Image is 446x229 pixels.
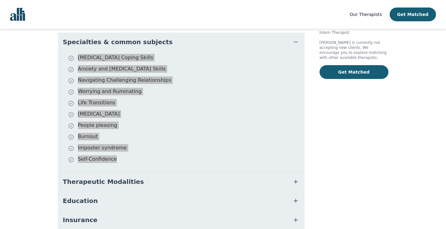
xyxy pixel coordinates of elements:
a: Our Therapists [350,11,382,18]
li: Imposter syndrome [68,144,302,153]
li: Self-Confidence [68,155,302,164]
span: Our Therapists [350,12,382,17]
button: Therapeutic Modalities [58,172,305,191]
span: Therapeutic Modalities [63,177,144,186]
p: [PERSON_NAME] is currently not accepting new clients. We encourage you to explore matching with o... [320,40,388,60]
span: Insurance [63,216,98,224]
span: Education [63,196,98,205]
li: Life Transitions [68,99,302,108]
li: Burnout [68,133,302,142]
li: Anxiety and [MEDICAL_DATA] Skills [68,65,302,74]
li: Worrying and Ruminating [68,88,302,96]
li: Navigating Challenging Relationships [68,76,302,85]
li: [MEDICAL_DATA] [68,110,302,119]
p: Intern Therapist [320,30,388,35]
button: Specialties & common subjects [58,33,305,51]
img: alli logo [10,8,25,21]
button: Get Matched [320,65,388,79]
span: Specialties & common subjects [63,38,173,46]
button: Education [58,191,305,210]
li: People pleasing [68,122,302,130]
li: [MEDICAL_DATA] Coping Skills [68,54,302,63]
button: Get Matched [390,8,436,21]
